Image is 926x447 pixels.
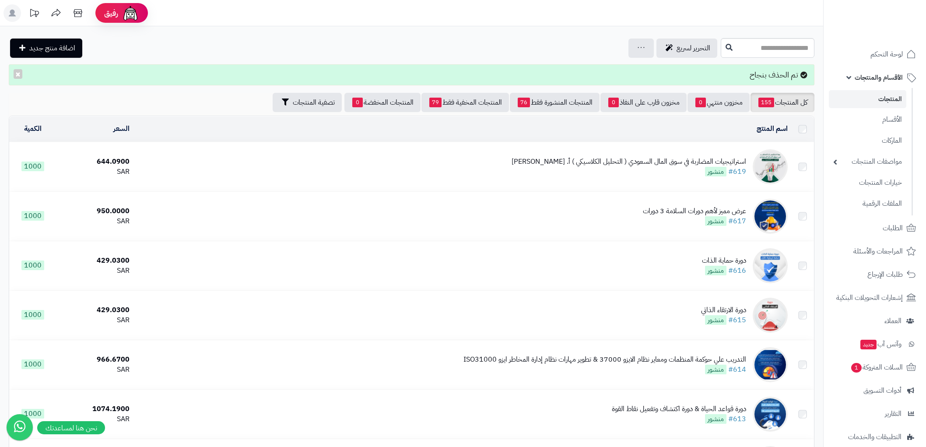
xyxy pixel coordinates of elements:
a: المنتجات المخفضة0 [344,93,421,112]
a: خيارات المنتجات [829,173,906,192]
a: التحرير لسريع [656,39,717,58]
div: SAR [60,266,129,276]
img: ai-face.png [122,4,139,22]
a: إشعارات التحويلات البنكية [829,287,921,308]
a: طلبات الإرجاع [829,264,921,285]
a: المنتجات المنشورة فقط76 [510,93,600,112]
span: 0 [608,98,619,107]
a: كل المنتجات155 [751,93,814,112]
a: #619 [728,166,746,177]
a: وآتس آبجديد [829,334,921,355]
div: تم الحذف بنجاح [9,64,814,85]
a: الماركات [829,131,906,150]
span: السلات المتروكة [850,361,903,373]
span: رفيق [104,8,118,18]
a: السلات المتروكة1 [829,357,921,378]
div: 950.0000 [60,206,129,216]
span: 1000 [21,310,44,320]
a: لوحة التحكم [829,44,921,65]
a: الملفات الرقمية [829,194,906,213]
span: 155 [758,98,774,107]
div: 966.6700 [60,355,129,365]
span: إشعارات التحويلات البنكية [836,292,903,304]
span: العملاء [884,315,901,327]
a: #617 [728,216,746,226]
a: تحديثات المنصة [23,4,45,24]
div: SAR [60,216,129,226]
a: المنتجات [829,90,906,108]
a: الكمية [24,123,42,134]
img: دورة الارتقاء الذاتي [753,298,788,333]
span: 1000 [21,359,44,369]
a: مواصفات المنتجات [829,152,906,171]
div: 1074.1900 [60,404,129,414]
img: logo-2.png [866,24,918,42]
img: عرض مميز لأهم دورات السلامة 3 دورات [753,199,788,234]
span: 76 [518,98,530,107]
span: منشور [705,216,726,226]
div: دورة حماية الذات [702,256,746,266]
div: 644.0900 [60,157,129,167]
img: استراتيجيات المضاربة في سوق المال السعودي ( التحليل الكلاسيكي ) أ. رائد العساف [753,149,788,184]
a: مخزون منتهي0 [687,93,750,112]
div: SAR [60,414,129,424]
div: SAR [60,315,129,325]
span: التحرير لسريع [677,43,710,53]
span: منشور [705,414,726,424]
div: التدريب علي حوكمة المنظمات ومعاير نظام الايزو 37000 & تطوير مهارات نظام إدارة المخاطر ايزو ISO31000 [463,355,746,365]
div: عرض مميز لأهم دورات السلامة 3 دورات [643,206,746,216]
span: 1000 [21,162,44,171]
button: × [14,69,22,79]
span: اضافة منتج جديد [29,43,75,53]
div: 429.0300 [60,305,129,315]
a: التقارير [829,403,921,424]
span: الطلبات [883,222,903,234]
div: SAR [60,365,129,375]
span: 0 [352,98,363,107]
span: 79 [429,98,442,107]
span: لوحة التحكم [870,48,903,60]
a: اسم المنتج [757,123,788,134]
img: دورة حماية الذات [753,248,788,283]
span: أدوات التسويق [863,384,901,397]
a: المراجعات والأسئلة [829,241,921,262]
a: المنتجات المخفية فقط79 [421,93,509,112]
a: #614 [728,364,746,375]
span: 1000 [21,211,44,221]
button: تصفية المنتجات [273,93,342,112]
a: مخزون قارب على النفاذ0 [600,93,687,112]
span: منشور [705,167,726,176]
span: التطبيقات والخدمات [848,431,901,443]
a: #613 [728,414,746,424]
span: الأقسام والمنتجات [855,71,903,84]
a: العملاء [829,310,921,331]
span: المراجعات والأسئلة [853,245,903,257]
div: دورة قواعد الحياة & دورة اكتشاف وتفعيل نقاط القوة [612,404,746,414]
span: 1000 [21,260,44,270]
a: السعر [113,123,130,134]
span: جديد [860,340,877,349]
a: #616 [728,265,746,276]
a: اضافة منتج جديد [10,39,82,58]
span: طلبات الإرجاع [867,268,903,281]
a: أدوات التسويق [829,380,921,401]
span: تصفية المنتجات [293,97,335,108]
a: الأقسام [829,110,906,129]
span: التقارير [885,408,901,420]
a: الطلبات [829,218,921,239]
div: SAR [60,167,129,177]
div: استراتيجيات المضاربة في سوق المال السعودي ( التحليل الكلاسيكي ) أ. [PERSON_NAME] [512,157,746,167]
span: 1 [851,363,862,373]
span: 1000 [21,409,44,419]
span: 0 [695,98,706,107]
img: دورة قواعد الحياة & دورة اكتشاف وتفعيل نقاط القوة [753,397,788,432]
span: وآتس آب [859,338,901,350]
span: منشور [705,315,726,325]
a: #615 [728,315,746,325]
span: منشور [705,266,726,275]
div: دورة الارتقاء الذاتي [701,305,746,315]
span: منشور [705,365,726,374]
img: التدريب علي حوكمة المنظمات ومعاير نظام الايزو 37000 & تطوير مهارات نظام إدارة المخاطر ايزو ISO31000 [753,347,788,382]
div: 429.0300 [60,256,129,266]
